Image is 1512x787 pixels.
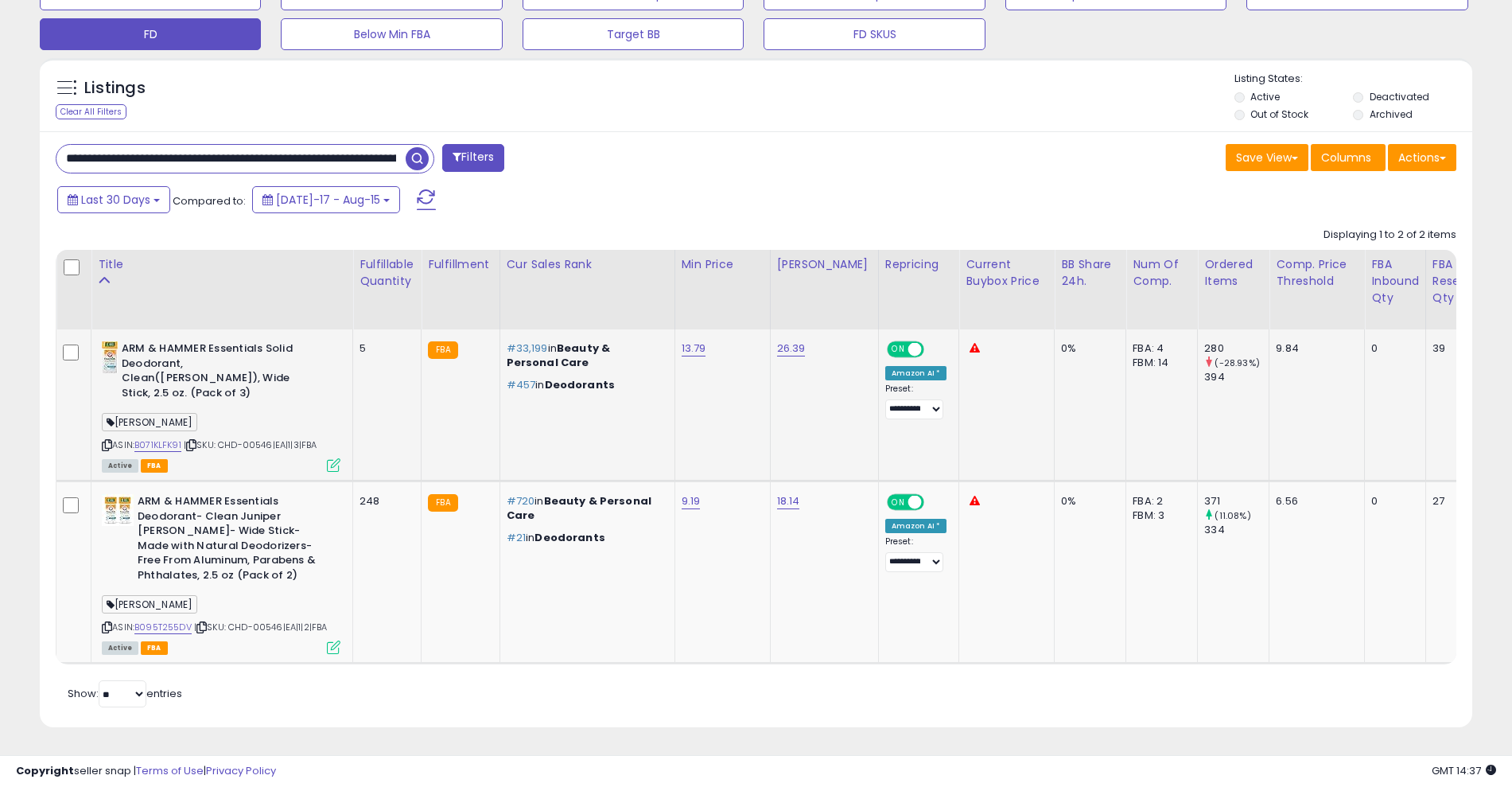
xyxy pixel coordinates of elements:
[442,144,504,172] button: Filters
[1133,256,1191,290] div: Num of Comp.
[1432,763,1496,778] span: 2025-09-15 14:37 GMT
[102,641,138,655] span: All listings currently available for purchase on Amazon
[507,341,663,370] p: in
[102,459,138,473] span: All listings currently available for purchase on Amazon
[102,595,197,614] span: [PERSON_NAME]
[507,494,663,523] p: in
[507,531,663,545] p: in
[102,494,340,653] div: ASIN:
[885,519,947,533] div: Amazon AI *
[1371,341,1413,356] div: 0
[1371,256,1419,306] div: FBA inbound Qty
[1061,256,1119,290] div: BB Share 24h.
[1226,144,1308,171] button: Save View
[136,763,204,778] a: Terms of Use
[682,493,701,509] a: 9.19
[252,186,400,213] button: [DATE]-17 - Aug-15
[360,494,409,508] div: 248
[281,18,502,50] button: Below Min FBA
[184,438,317,451] span: | SKU: CHD-00546|EA|1|3|FBA
[16,764,276,779] div: seller snap | |
[545,377,616,392] span: Deodorants
[141,459,168,473] span: FBA
[1061,494,1114,508] div: 0%
[921,496,946,509] span: OFF
[98,256,346,273] div: Title
[777,256,872,273] div: [PERSON_NAME]
[141,641,168,655] span: FBA
[507,378,663,392] p: in
[682,341,706,356] a: 13.79
[102,341,118,373] img: 41S-6JDHn0L._SL40_.jpg
[102,341,340,470] div: ASIN:
[1432,341,1480,356] div: 39
[1311,144,1386,171] button: Columns
[507,341,548,356] span: #33,199
[1432,494,1480,508] div: 27
[1250,107,1308,121] label: Out of Stock
[1204,256,1262,290] div: Ordered Items
[534,530,605,545] span: Deodorants
[134,438,181,452] a: B071KLFK91
[1133,356,1185,370] div: FBM: 14
[360,256,414,290] div: Fulfillable Quantity
[1133,494,1185,508] div: FBA: 2
[888,343,908,356] span: ON
[1432,256,1486,306] div: FBA Reserved Qty
[921,343,946,356] span: OFF
[122,341,315,404] b: ARM & HAMMER Essentials Solid Deodorant, Clean([PERSON_NAME]), Wide Stick, 2.5 oz. (Pack of 3)
[507,530,526,545] span: #21
[84,77,146,99] h5: Listings
[1204,523,1269,537] div: 334
[1370,107,1413,121] label: Archived
[1276,256,1358,290] div: Comp. Price Threshold
[57,186,170,213] button: Last 30 Days
[1133,341,1185,356] div: FBA: 4
[68,686,182,701] span: Show: entries
[102,494,134,526] img: 512krvt4CzL._SL40_.jpg
[173,193,246,208] span: Compared to:
[1133,508,1185,523] div: FBM: 3
[428,256,492,273] div: Fulfillment
[1204,370,1269,384] div: 394
[885,536,947,572] div: Preset:
[56,104,126,119] div: Clear All Filters
[1061,341,1114,356] div: 0%
[885,384,947,419] div: Preset:
[888,496,908,509] span: ON
[1371,494,1413,508] div: 0
[966,256,1048,290] div: Current Buybox Price
[102,413,197,431] span: [PERSON_NAME]
[16,763,74,778] strong: Copyright
[1215,509,1250,522] small: (11.08%)
[1215,356,1259,369] small: (-28.93%)
[428,494,457,512] small: FBA
[1276,494,1352,508] div: 6.56
[360,341,409,356] div: 5
[1370,90,1429,103] label: Deactivated
[194,621,328,633] span: | SKU: CHD-00546|EA|1|2|FBA
[1323,228,1456,243] div: Displaying 1 to 2 of 2 items
[276,192,380,208] span: [DATE]-17 - Aug-15
[1204,341,1269,356] div: 280
[777,341,806,356] a: 26.39
[1204,494,1269,508] div: 371
[507,256,668,273] div: Cur Sales Rank
[134,621,192,634] a: B095T255DV
[1388,144,1456,171] button: Actions
[206,763,276,778] a: Privacy Policy
[507,377,536,392] span: #457
[507,493,535,508] span: #720
[507,493,651,523] span: Beauty & Personal Care
[138,494,331,586] b: ARM & HAMMER Essentials Deodorant- Clean Juniper [PERSON_NAME]- Wide Stick- Made with Natural Deo...
[885,256,953,273] div: Repricing
[1276,341,1352,356] div: 9.84
[523,18,744,50] button: Target BB
[1250,90,1280,103] label: Active
[777,493,800,509] a: 18.14
[885,366,947,380] div: Amazon AI *
[682,256,764,273] div: Min Price
[764,18,985,50] button: FD SKUS
[428,341,457,359] small: FBA
[1321,150,1371,166] span: Columns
